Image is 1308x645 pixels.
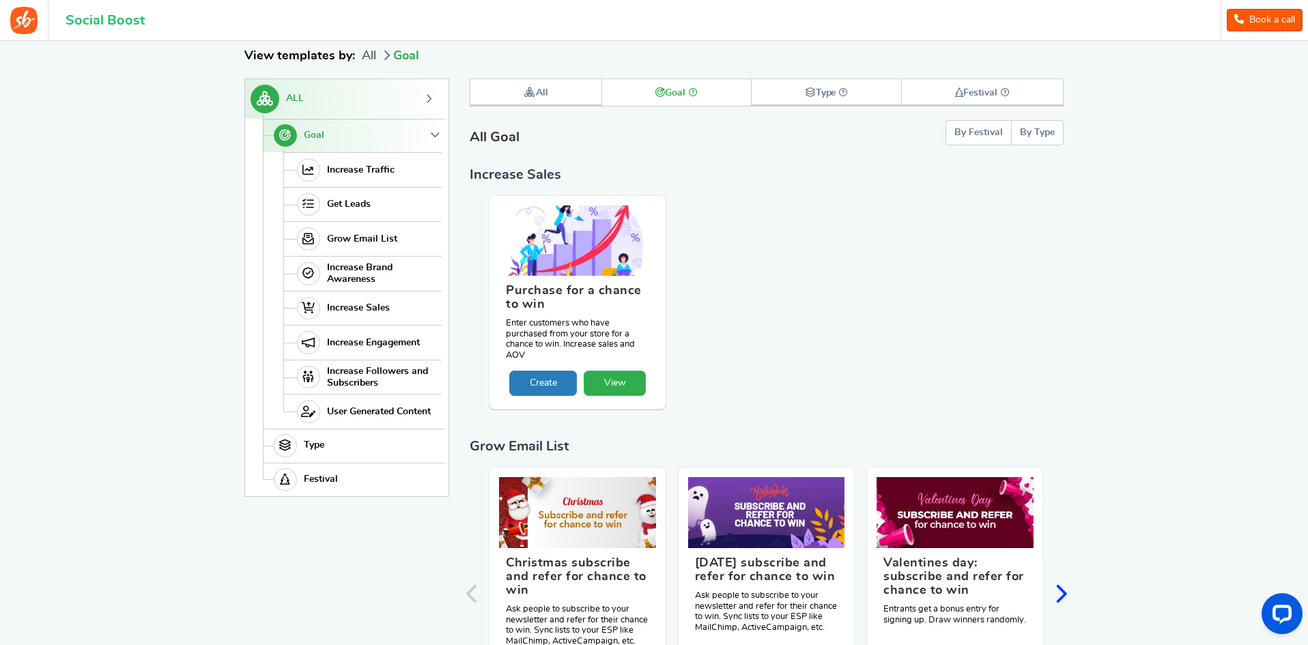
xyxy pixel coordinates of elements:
[946,120,1011,145] button: By Festival
[304,474,338,485] span: Festival
[506,556,649,604] h3: Christmas subscribe and refer for chance to win
[327,302,390,314] span: Increase Sales
[283,291,442,326] a: Increase Sales
[263,463,442,497] a: Festival
[655,88,698,98] strong: Goal
[362,48,376,65] li: All
[327,164,395,176] span: Increase Traffic
[470,168,561,182] span: Increase Sales
[283,256,442,291] a: Increase Brand Awareness
[584,371,646,396] a: View
[470,440,569,453] span: Grow Email List
[327,262,438,285] span: Increase Brand Awareness
[263,119,442,153] a: Goal
[695,556,838,590] h3: [DATE] subscribe and refer for chance to win
[327,366,438,389] span: Increase Followers and Subscribers
[1251,588,1308,645] iframe: LiveChat chat widget
[883,556,1027,604] h3: Valentines day: subscribe and refer for chance to win
[283,360,442,395] a: Increase Followers and Subscribers
[283,187,442,222] a: Get Leads
[304,130,324,141] span: Goal
[327,406,431,418] span: User Generated Content
[509,371,577,396] a: Create
[499,276,656,371] figcaption: Enter customers who have purchased from your store for a chance to win. Increase sales and AOV
[380,48,419,65] li: Goal
[66,13,145,28] h1: Social Boost
[304,440,324,451] span: Type
[244,50,355,62] strong: View templates by:
[1011,120,1064,145] button: By Type
[327,337,420,349] span: Increase Engagement
[955,88,1010,98] strong: Festival
[283,394,442,429] a: User Generated Content
[805,88,849,98] strong: Type
[1227,9,1303,31] a: Book a call
[327,233,397,245] span: Grow Email List
[10,7,38,34] img: Social Boost
[506,284,649,318] h3: Purchase for a chance to win
[327,199,371,210] span: Get Leads
[245,79,442,119] a: ALL
[283,152,442,187] a: Increase Traffic
[286,93,304,104] span: ALL
[283,325,442,360] a: Increase Engagement
[524,88,548,98] strong: All
[1054,581,1067,610] div: Next slide
[283,221,442,256] a: Grow Email List
[263,429,442,463] a: Type
[470,130,520,144] span: All Goal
